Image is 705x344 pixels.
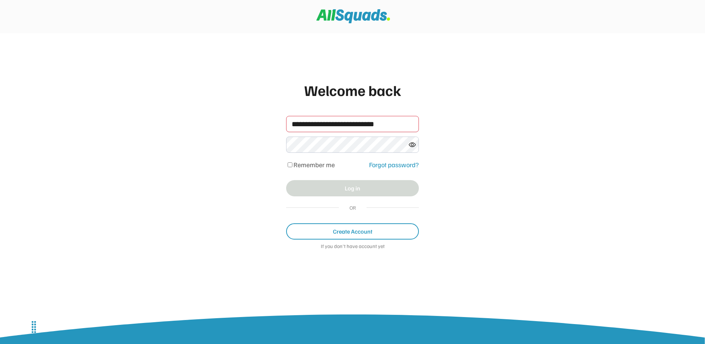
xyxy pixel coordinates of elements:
div: OR [346,204,359,211]
div: If you don't have account yet [286,243,419,251]
img: Squad%20Logo.svg [316,9,390,23]
button: Log in [286,180,419,196]
label: Remember me [294,161,335,169]
button: Create Account [286,223,419,240]
div: Welcome back [286,79,419,101]
div: Forgot password? [369,160,419,170]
